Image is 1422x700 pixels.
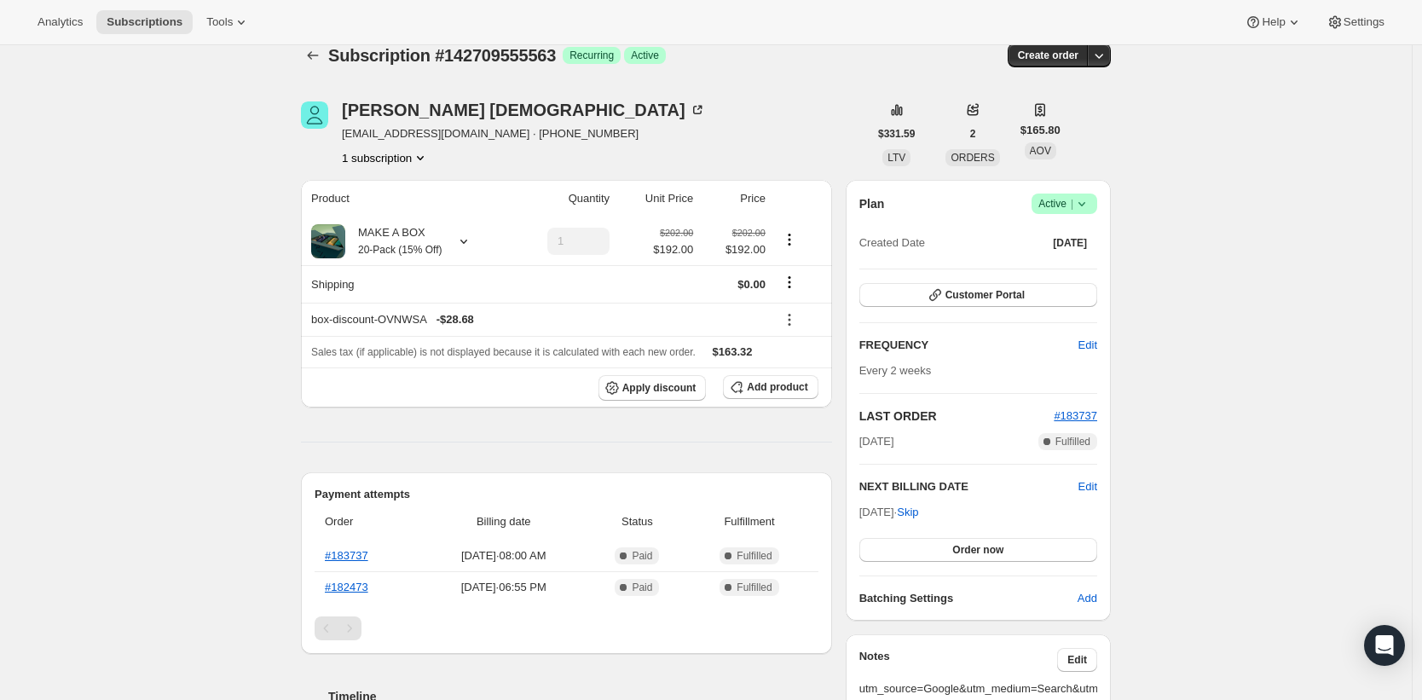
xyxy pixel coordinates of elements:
h2: Plan [859,195,885,212]
button: Settings [1316,10,1395,34]
span: $192.00 [703,241,766,258]
span: Skip [897,504,918,521]
span: Sales tax (if applicable) is not displayed because it is calculated with each new order. [311,346,696,358]
th: Shipping [301,265,511,303]
span: Create order [1018,49,1078,62]
button: Subscriptions [96,10,193,34]
button: Edit [1057,648,1097,672]
a: #183737 [1054,409,1097,422]
img: product img [311,224,345,258]
span: ORDERS [951,152,994,164]
div: MAKE A BOX [345,224,442,258]
small: $202.00 [660,228,693,238]
button: Edit [1078,478,1097,495]
span: $0.00 [737,278,766,291]
span: $331.59 [878,127,915,141]
button: Order now [859,538,1097,562]
h6: Batching Settings [859,590,1078,607]
span: Subscription #142709555563 [328,46,556,65]
span: Tools [206,15,233,29]
h2: FREQUENCY [859,337,1078,354]
button: 2 [960,122,986,146]
span: - $28.68 [436,311,474,328]
button: Tools [196,10,260,34]
button: Apply discount [598,375,707,401]
nav: Pagination [315,616,818,640]
span: Paid [632,549,652,563]
span: [EMAIL_ADDRESS][DOMAIN_NAME] · [PHONE_NUMBER] [342,125,706,142]
span: Subscriptions [107,15,182,29]
span: Edit [1067,653,1087,667]
button: Edit [1068,332,1107,359]
th: Quantity [511,180,615,217]
button: Create order [1008,43,1089,67]
small: 20-Pack (15% Off) [358,244,442,256]
span: [DATE] · [859,506,919,518]
th: Unit Price [615,180,698,217]
span: Recurring [569,49,614,62]
span: $165.80 [1020,122,1061,139]
span: [DATE] [859,433,894,450]
button: Analytics [27,10,93,34]
button: Product actions [776,230,803,249]
span: [DATE] · 08:00 AM [424,547,584,564]
span: $163.32 [713,345,753,358]
span: Add [1078,590,1097,607]
span: Add product [747,380,807,394]
a: #182473 [325,581,368,593]
div: [PERSON_NAME] [DEMOGRAPHIC_DATA] [342,101,706,119]
th: Product [301,180,511,217]
span: 2 [970,127,976,141]
span: Status [594,513,681,530]
span: LTV [887,152,905,164]
span: Help [1262,15,1285,29]
span: AOV [1030,145,1051,157]
button: Add [1067,585,1107,612]
span: Paid [632,581,652,594]
span: Created Date [859,234,925,252]
h2: NEXT BILLING DATE [859,478,1078,495]
span: Every 2 weeks [859,364,932,377]
button: [DATE] [1043,231,1097,255]
span: [DATE] · 06:55 PM [424,579,584,596]
span: Analytics [38,15,83,29]
h3: Notes [859,648,1058,672]
span: Apply discount [622,381,697,395]
h2: LAST ORDER [859,408,1055,425]
span: [DATE] [1053,236,1087,250]
span: kelly temple [301,101,328,129]
span: Fulfillment [691,513,807,530]
button: Subscriptions [301,43,325,67]
button: Customer Portal [859,283,1097,307]
span: Fulfilled [1055,435,1090,448]
span: Active [1038,195,1090,212]
span: Active [631,49,659,62]
div: box-discount-OVNWSA [311,311,766,328]
small: $202.00 [732,228,766,238]
span: Edit [1078,337,1097,354]
button: Skip [887,499,928,526]
button: Help [1234,10,1312,34]
span: | [1071,197,1073,211]
span: Order now [952,543,1003,557]
span: Fulfilled [737,581,772,594]
span: Billing date [424,513,584,530]
span: Settings [1344,15,1384,29]
div: Open Intercom Messenger [1364,625,1405,666]
th: Order [315,503,419,541]
span: Fulfilled [737,549,772,563]
h2: Payment attempts [315,486,818,503]
span: $192.00 [653,241,693,258]
button: Add product [723,375,818,399]
span: Customer Portal [945,288,1025,302]
th: Price [698,180,771,217]
button: $331.59 [868,122,925,146]
button: Shipping actions [776,273,803,292]
button: Product actions [342,149,429,166]
button: #183737 [1054,408,1097,425]
a: #183737 [325,549,368,562]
